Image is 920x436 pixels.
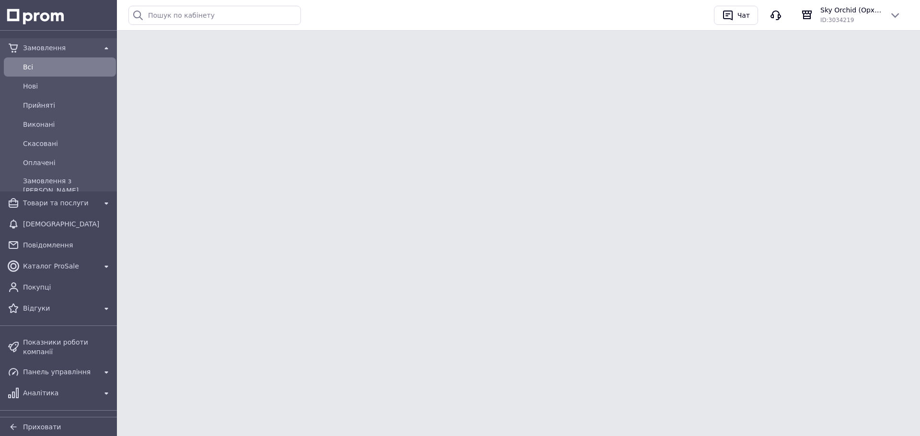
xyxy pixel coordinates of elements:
span: Прийняті [23,101,112,110]
span: Каталог ProSale [23,261,97,271]
span: Замовлення [23,43,97,53]
span: Покупці [23,282,112,292]
span: Аналітика [23,388,97,398]
button: Чат [714,6,758,25]
span: [DEMOGRAPHIC_DATA] [23,219,112,229]
span: Sky Orchid (Орхидеи и сопутствующие товары) [820,5,882,15]
span: Приховати [23,423,61,431]
span: Товари та послуги [23,198,97,208]
span: Оплачені [23,158,112,168]
span: Скасовані [23,139,112,148]
span: Виконані [23,120,112,129]
span: Повідомлення [23,240,112,250]
div: Чат [736,8,752,22]
input: Пошук по кабінету [128,6,301,25]
span: ID: 3034219 [820,17,854,23]
span: Нові [23,81,112,91]
span: Відгуки [23,303,97,313]
span: Всi [23,62,112,72]
span: Панель управління [23,367,97,377]
span: Замовлення з [PERSON_NAME] [23,176,112,195]
span: Показники роботи компанії [23,337,112,357]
